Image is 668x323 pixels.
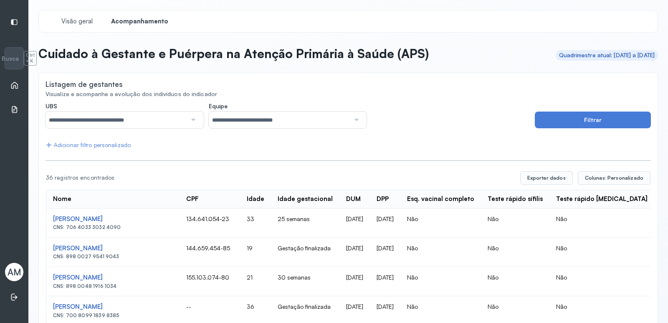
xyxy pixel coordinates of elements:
div: CNS: 898 0048 1916 1034 [53,283,173,289]
div: Teste rápido sífilis [488,195,543,203]
td: 21 [240,267,271,296]
div: Teste rápido [MEDICAL_DATA] [556,195,648,203]
div: Adicionar filtro personalizado [46,142,131,149]
td: [DATE] [339,209,370,238]
div: CNS: 706 4033 3032 4090 [53,224,173,230]
td: 33 [240,209,271,238]
div: Listagem de gestantes [46,80,123,89]
span: Colunas: Personalizado [585,175,643,181]
div: DPP [377,195,389,203]
span: Ctrl + K [24,51,37,66]
td: Não [400,267,481,296]
div: [PERSON_NAME] [53,244,173,252]
td: 25 semanas [271,209,339,238]
td: [DATE] [370,267,400,296]
button: Colunas: Personalizado [578,171,650,185]
td: Não [549,209,654,238]
span: Visão geral [61,18,93,25]
div: Idade [247,195,264,203]
td: 155.103.074-80 [180,267,240,296]
div: Nome [53,195,71,203]
div: CPF [186,195,199,203]
button: Filtrar [535,112,651,128]
td: 19 [240,238,271,267]
td: Não [549,267,654,296]
td: Não [400,238,481,267]
div: DUM [346,195,361,203]
span: Equipe [209,102,228,110]
td: Não [400,209,481,238]
button: Exportar dados [520,171,573,185]
td: 144.659.454-85 [180,238,240,267]
div: 36 registros encontrados [46,174,514,181]
div: Idade gestacional [278,195,333,203]
div: Visualize e acompanhe a evolução dos indivíduos do indicador [46,91,651,98]
span: Acompanhamento [111,18,168,25]
td: 134.641.054-23 [180,209,240,238]
td: Não [481,238,549,267]
td: [DATE] [339,238,370,267]
td: Gestação finalizada [271,238,339,267]
td: [DATE] [370,238,400,267]
td: 30 semanas [271,267,339,296]
td: Não [481,267,549,296]
span: UBS [46,102,57,110]
div: Quadrimestre atual: [DATE] a [DATE] [559,52,655,59]
td: [DATE] [370,209,400,238]
td: Não [481,209,549,238]
span: Busca [2,55,19,62]
div: CNS: 700 8099 1839 8385 [53,313,173,318]
div: Esq. vacinal completo [407,195,474,203]
td: Não [549,238,654,267]
div: CNS: 898 0027 9541 9043 [53,254,173,259]
p: Cuidado à Gestante e Puérpera na Atenção Primária à Saúde (APS) [38,46,429,61]
span: AM [8,267,21,277]
div: [PERSON_NAME] [53,303,173,311]
td: [DATE] [339,267,370,296]
div: [PERSON_NAME] [53,215,173,223]
div: [PERSON_NAME] [53,274,173,282]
